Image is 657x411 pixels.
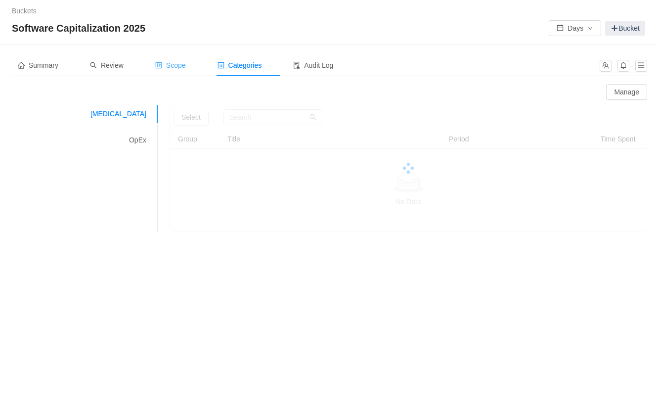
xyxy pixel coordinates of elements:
[155,61,186,69] span: Scope
[12,20,151,36] span: Software Capitalization 2025
[18,62,25,69] i: icon: home
[635,60,647,72] button: icon: menu
[605,21,645,36] a: Bucket
[218,61,262,69] span: Categories
[90,61,124,69] span: Review
[293,62,300,69] i: icon: audit
[218,62,224,69] i: icon: profile
[293,61,333,69] span: Audit Log
[549,20,601,36] button: icon: calendarDaysicon: down
[155,62,162,69] i: icon: control
[600,60,612,72] button: icon: team
[12,7,37,15] a: Buckets
[90,62,97,69] i: icon: search
[10,105,158,123] div: [MEDICAL_DATA]
[606,84,647,100] button: Manage
[617,60,629,72] button: icon: bell
[18,61,58,69] span: Summary
[10,131,158,149] div: OpEx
